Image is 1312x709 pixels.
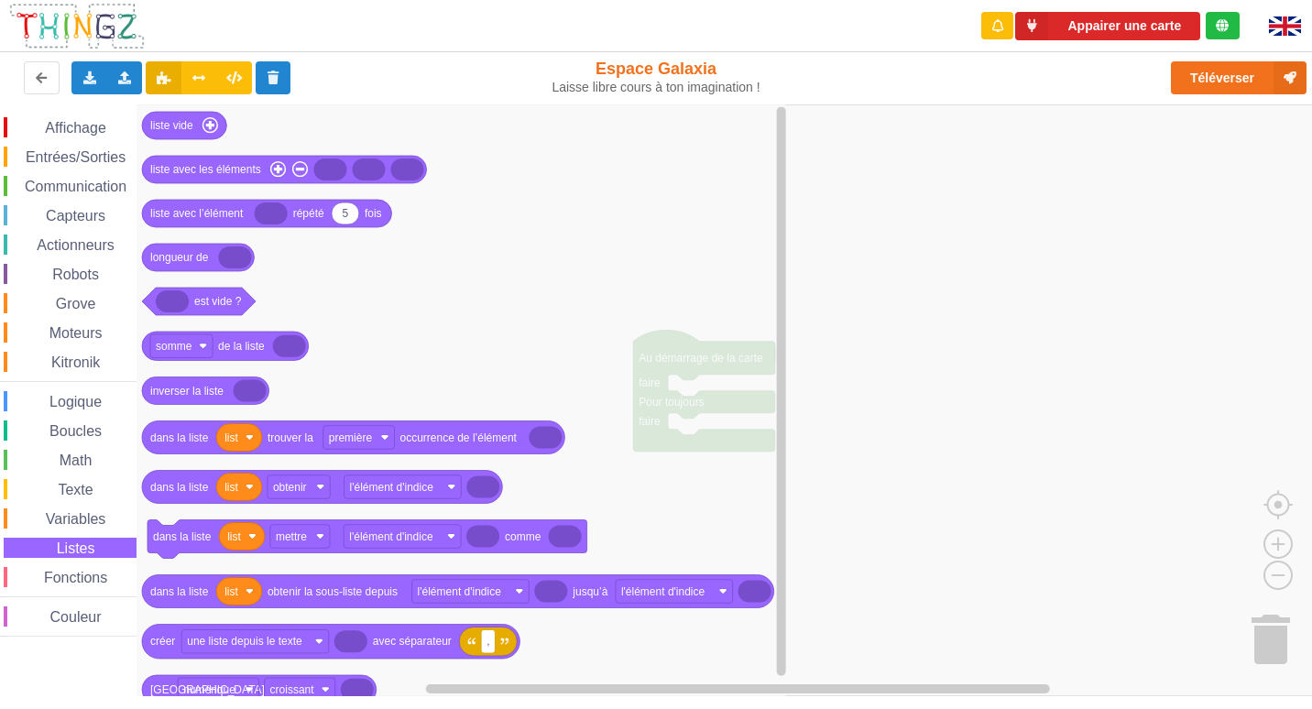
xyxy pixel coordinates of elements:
text: de la liste [218,340,265,353]
text: list [224,431,238,443]
text: est vide ? [194,295,242,308]
span: Affichage [42,120,108,136]
text: inverser la liste [150,384,224,397]
span: Grove [53,296,99,311]
text: occurrence de l’élément [400,431,518,443]
text: somme [156,340,192,353]
text: une liste depuis le texte [187,635,302,648]
span: Variables [43,511,109,527]
div: Espace Galaxia [544,59,768,95]
text: l'élément d'indice [621,584,705,597]
text: avec séparateur [373,635,452,648]
text: 5 [342,207,348,220]
text: comme [505,529,541,542]
text: obtenir [273,480,307,493]
text: croissant [270,683,315,696]
text: créer [150,635,175,648]
text: dans la liste [150,584,209,597]
text: list [224,584,238,597]
text: l'élément d'indice [418,584,502,597]
span: Couleur [48,609,104,625]
text: mettre [276,529,307,542]
span: Texte [55,482,95,497]
button: Téléverser [1171,61,1307,94]
text: répété [293,207,324,220]
button: Appairer une carte [1015,12,1200,40]
text: dans la liste [153,529,212,542]
text: liste avec l’élément [150,207,244,220]
div: Laisse libre cours à ton imagination ! [544,80,768,95]
div: Tu es connecté au serveur de création de Thingz [1206,12,1240,39]
text: jusqu’à [572,584,607,597]
text: fois [365,207,382,220]
span: Logique [47,394,104,409]
span: Robots [49,267,102,282]
text: list [224,480,238,493]
span: Capteurs [43,208,108,224]
span: Actionneurs [34,237,117,253]
text: première [329,431,373,443]
text: , [487,635,489,648]
text: l'élément d'indice [350,480,434,493]
text: l'élément d'indice [349,529,433,542]
span: Moteurs [47,325,105,341]
text: trouver la [268,431,313,443]
img: thingz_logo.png [8,2,146,50]
text: list [227,529,241,542]
span: Kitronik [49,354,103,370]
span: Fonctions [41,570,110,585]
text: obtenir la sous-liste depuis [268,584,398,597]
text: [GEOGRAPHIC_DATA] [150,683,265,696]
span: Entrées/Sorties [23,149,128,165]
text: liste vide [150,119,193,132]
text: liste avec les éléments [150,163,261,176]
text: numérique [183,683,235,696]
span: Math [57,453,95,468]
span: Boucles [47,423,104,439]
img: gb.png [1269,16,1301,36]
span: Listes [54,540,98,556]
text: dans la liste [150,480,209,493]
span: Communication [22,179,129,194]
text: dans la liste [150,431,209,443]
text: longueur de [150,251,209,264]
